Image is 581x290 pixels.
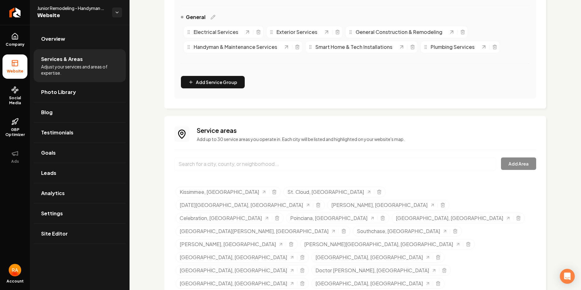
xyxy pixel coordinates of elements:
span: Website [37,11,107,20]
div: Exterior Services [269,28,324,36]
div: General Construction & Remodeling [348,28,449,36]
span: Goals [41,149,56,157]
a: Analytics [34,183,126,203]
span: Southchase, [GEOGRAPHIC_DATA] [357,227,440,235]
span: Testimonials [41,129,73,136]
a: [PERSON_NAME], [GEOGRAPHIC_DATA] [180,241,283,248]
a: Poinciana, [GEOGRAPHIC_DATA] [290,214,375,222]
a: Testimonials [34,123,126,143]
span: Smart Home & Tech Installations [315,43,392,51]
div: Handyman & Maintenance Services [186,43,283,51]
span: St. Cloud, [GEOGRAPHIC_DATA] [287,188,364,196]
div: Electrical Services [186,28,244,36]
a: [PERSON_NAME], [GEOGRAPHIC_DATA] [331,201,435,209]
span: [GEOGRAPHIC_DATA], [GEOGRAPHIC_DATA] [315,280,423,287]
span: Junior Remodeling - Handyman - Electric [37,5,107,11]
span: Services & Areas [41,55,83,63]
a: [GEOGRAPHIC_DATA], [GEOGRAPHIC_DATA] [180,254,295,261]
span: Website [4,69,26,74]
span: GBP Optimizer [2,127,27,137]
span: Blog [41,109,53,116]
span: [GEOGRAPHIC_DATA], [GEOGRAPHIC_DATA] [315,254,423,261]
div: Plumbing Services [423,43,481,51]
span: Poinciana, [GEOGRAPHIC_DATA] [290,214,367,222]
span: General [186,13,205,21]
img: Ramon Aybar [9,264,21,276]
span: Leads [41,169,56,177]
div: Smart Home & Tech Installations [308,43,399,51]
span: Settings [41,210,63,217]
span: [GEOGRAPHIC_DATA][PERSON_NAME], [GEOGRAPHIC_DATA] [180,227,328,235]
a: [GEOGRAPHIC_DATA], [GEOGRAPHIC_DATA] [315,254,430,261]
span: [GEOGRAPHIC_DATA], [GEOGRAPHIC_DATA] [180,280,287,287]
input: Search for a city, county, or neighborhood... [174,157,496,171]
a: Goals [34,143,126,163]
span: Account [7,279,24,284]
p: Add up to 30 service areas you operate in. Each city will be listed and highlighted on your websi... [197,136,536,142]
span: Photo Library [41,88,76,96]
a: [GEOGRAPHIC_DATA][PERSON_NAME], [GEOGRAPHIC_DATA] [180,227,336,235]
a: [GEOGRAPHIC_DATA], [GEOGRAPHIC_DATA] [315,280,430,287]
a: Settings [34,203,126,223]
span: Analytics [41,189,65,197]
h3: Service areas [197,126,536,135]
a: Photo Library [34,82,126,102]
span: [PERSON_NAME], [GEOGRAPHIC_DATA] [331,201,427,209]
img: Rebolt Logo [9,7,21,17]
span: Doctor [PERSON_NAME], [GEOGRAPHIC_DATA] [315,267,429,274]
a: GBP Optimizer [2,113,27,142]
a: Doctor [PERSON_NAME], [GEOGRAPHIC_DATA] [315,267,437,274]
a: Blog [34,102,126,122]
span: Ads [9,159,21,164]
a: [GEOGRAPHIC_DATA], [GEOGRAPHIC_DATA] [180,280,295,287]
a: Kissimmee, [GEOGRAPHIC_DATA] [180,188,267,196]
span: General Construction & Remodeling [356,28,442,36]
a: Company [2,28,27,52]
a: [GEOGRAPHIC_DATA], [GEOGRAPHIC_DATA] [396,214,511,222]
a: Site Editor [34,224,126,244]
span: Exterior Services [276,28,317,36]
span: [PERSON_NAME], [GEOGRAPHIC_DATA] [180,241,276,248]
span: Handyman & Maintenance Services [194,43,277,51]
span: [GEOGRAPHIC_DATA], [GEOGRAPHIC_DATA] [180,254,287,261]
span: Site Editor [41,230,68,237]
a: Social Media [2,81,27,110]
span: [DATE][GEOGRAPHIC_DATA], [GEOGRAPHIC_DATA] [180,201,303,209]
a: [GEOGRAPHIC_DATA], [GEOGRAPHIC_DATA] [180,267,295,274]
a: Southchase, [GEOGRAPHIC_DATA] [357,227,447,235]
span: Kissimmee, [GEOGRAPHIC_DATA] [180,188,259,196]
span: Plumbing Services [431,43,475,51]
button: Open user button [9,264,21,276]
button: Add Service Group [181,76,245,88]
a: [PERSON_NAME][GEOGRAPHIC_DATA], [GEOGRAPHIC_DATA] [304,241,461,248]
button: Ads [2,145,27,169]
span: Electrical Services [194,28,238,36]
span: [PERSON_NAME][GEOGRAPHIC_DATA], [GEOGRAPHIC_DATA] [304,241,453,248]
a: St. Cloud, [GEOGRAPHIC_DATA] [287,188,371,196]
span: Social Media [2,96,27,105]
a: [DATE][GEOGRAPHIC_DATA], [GEOGRAPHIC_DATA] [180,201,310,209]
span: Adjust your services and areas of expertise. [41,63,118,76]
span: Overview [41,35,65,43]
a: Overview [34,29,126,49]
a: Leads [34,163,126,183]
span: Company [3,42,27,47]
div: Open Intercom Messenger [560,269,575,284]
span: Celebration, [GEOGRAPHIC_DATA] [180,214,262,222]
span: [GEOGRAPHIC_DATA], [GEOGRAPHIC_DATA] [396,214,503,222]
a: Celebration, [GEOGRAPHIC_DATA] [180,214,269,222]
span: [GEOGRAPHIC_DATA], [GEOGRAPHIC_DATA] [180,267,287,274]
